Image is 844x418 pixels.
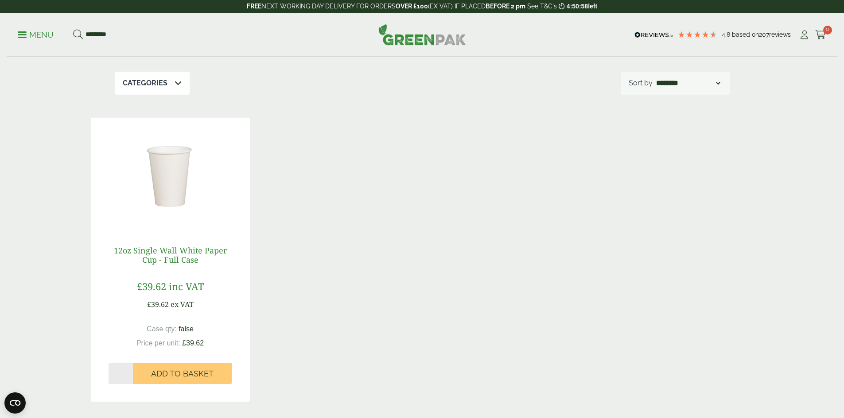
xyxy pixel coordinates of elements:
[4,392,26,414] button: Open CMP widget
[677,31,717,38] div: 4.79 Stars
[91,118,250,228] img: 12oz Single Wall White Paper Cup-Full Case of-0
[486,3,525,10] strong: BEFORE 2 pm
[799,31,810,39] i: My Account
[147,325,177,333] span: Case qty:
[823,26,832,35] span: 0
[588,3,597,10] span: left
[815,28,826,42] a: 0
[133,363,232,384] button: Add to Basket
[123,78,167,88] p: Categories
[378,24,466,45] img: GreenPak Supplies
[629,78,653,88] p: Sort by
[179,325,194,333] span: false
[171,299,194,309] span: ex VAT
[169,280,204,293] span: inc VAT
[759,31,769,38] span: 207
[114,245,227,265] a: 12oz Single Wall White Paper Cup - Full Case
[722,31,732,38] span: 4.8
[18,30,54,38] a: Menu
[527,3,557,10] a: See T&C's
[147,299,169,309] span: £39.62
[815,31,826,39] i: Cart
[247,3,261,10] strong: FREE
[396,3,428,10] strong: OVER £100
[137,280,166,293] span: £39.62
[136,339,180,347] span: Price per unit:
[151,369,214,379] span: Add to Basket
[182,339,204,347] span: £39.62
[654,78,722,88] select: Shop order
[567,3,588,10] span: 4:50:58
[634,32,673,38] img: REVIEWS.io
[18,30,54,40] p: Menu
[732,31,759,38] span: Based on
[769,31,791,38] span: reviews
